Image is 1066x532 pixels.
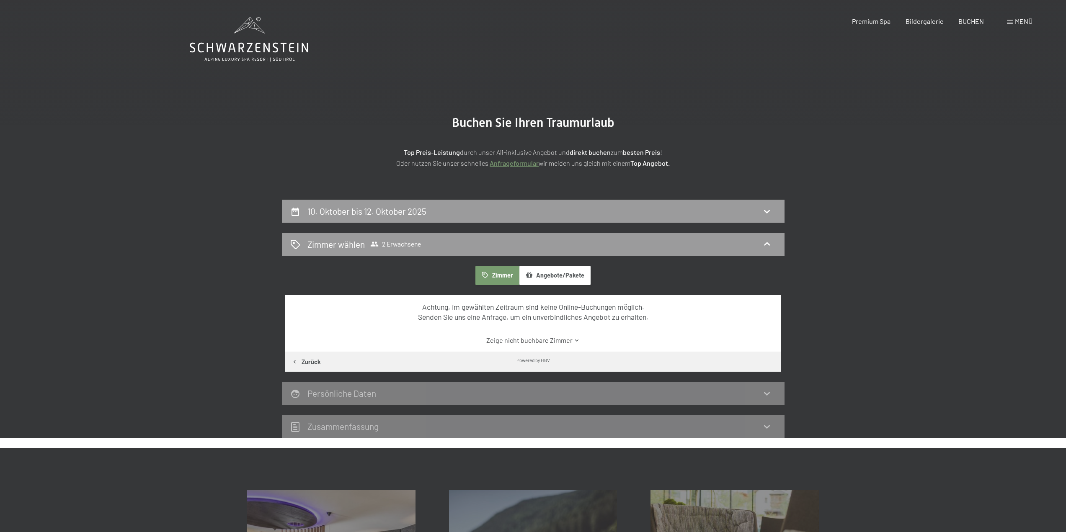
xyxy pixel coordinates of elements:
span: Buchen Sie Ihren Traumurlaub [452,115,614,130]
a: Zeige nicht buchbare Zimmer [300,336,766,345]
button: Angebote/Pakete [519,266,591,285]
h2: Persönliche Daten [307,388,376,398]
a: Bildergalerie [906,17,944,25]
a: BUCHEN [958,17,984,25]
h2: 10. Oktober bis 12. Oktober 2025 [307,206,426,216]
span: 2 Erwachsene [370,240,421,248]
strong: besten Preis [623,148,660,156]
strong: direkt buchen [570,148,611,156]
a: Premium Spa [852,17,890,25]
p: durch unser All-inklusive Angebot und zum ! Oder nutzen Sie unser schnelles wir melden uns gleich... [324,147,743,168]
div: Achtung, im gewählten Zeitraum sind keine Online-Buchungen möglich. Senden Sie uns eine Anfrage, ... [300,302,766,322]
button: Zimmer [475,266,519,285]
strong: Top Angebot. [630,159,670,167]
strong: Top Preis-Leistung [404,148,460,156]
span: Menü [1015,17,1032,25]
h2: Zimmer wählen [307,238,365,250]
h2: Zusammen­fassung [307,421,379,432]
div: Powered by HGV [516,357,550,363]
button: Zurück [285,352,327,372]
a: Anfrageformular [490,159,539,167]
